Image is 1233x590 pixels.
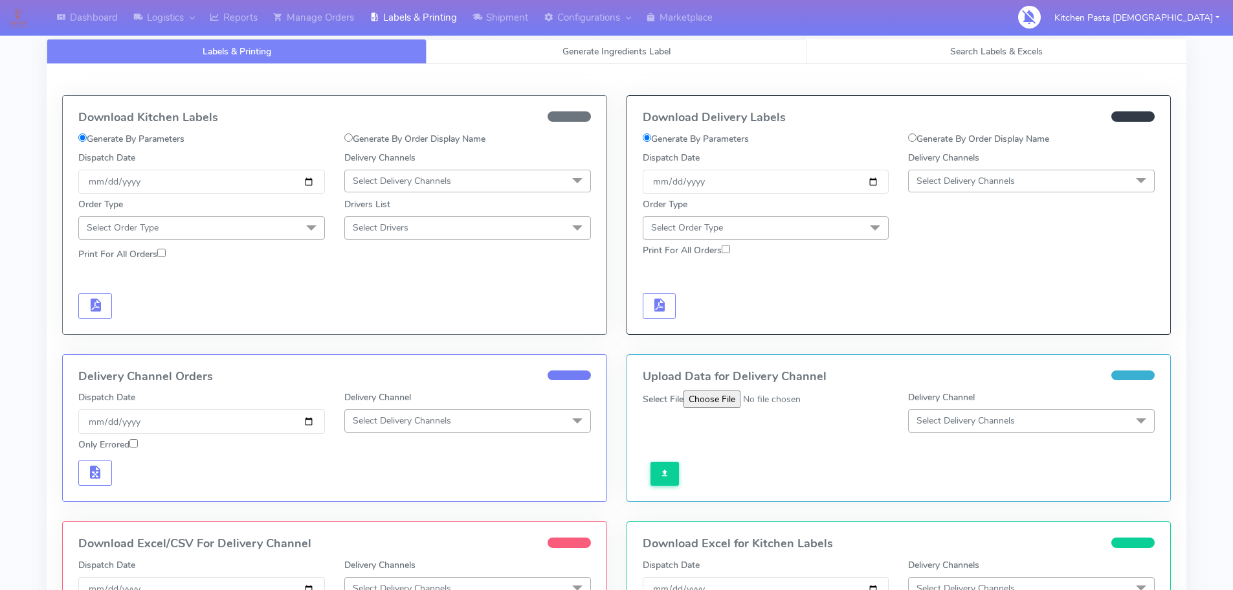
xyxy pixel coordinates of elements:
label: Only Errored [78,438,138,451]
span: Labels & Printing [203,45,271,58]
input: Generate By Order Display Name [344,133,353,142]
label: Generate By Order Display Name [344,132,485,146]
span: Select Order Type [87,221,159,234]
label: Select File [643,392,683,406]
label: Delivery Channels [908,558,979,572]
label: Drivers List [344,198,390,211]
label: Dispatch Date [643,558,700,572]
input: Print For All Orders [157,249,166,257]
ul: Tabs [47,39,1186,64]
button: Kitchen Pasta [DEMOGRAPHIC_DATA] [1045,5,1229,31]
h4: Download Excel/CSV For Delivery Channel [78,538,591,550]
span: Select Order Type [651,221,723,234]
label: Order Type [78,198,123,211]
input: Only Errored [129,439,138,448]
label: Dispatch Date [78,151,135,165]
label: Generate By Order Display Name [908,132,1049,146]
label: Delivery Channels [344,558,416,572]
label: Generate By Parameters [78,132,184,146]
label: Generate By Parameters [643,132,749,146]
span: Select Drivers [353,221,408,234]
label: Print For All Orders [643,244,730,257]
label: Dispatch Date [643,151,700,165]
h4: Download Delivery Labels [643,111,1155,124]
h4: Upload Data for Delivery Channel [643,370,1155,383]
h4: Delivery Channel Orders [78,370,591,383]
label: Dispatch Date [78,391,135,404]
h4: Download Excel for Kitchen Labels [643,538,1155,550]
label: Delivery Channel [344,391,411,404]
input: Generate By Parameters [643,133,651,142]
span: Select Delivery Channels [916,414,1015,427]
input: Print For All Orders [722,245,730,253]
label: Delivery Channels [908,151,979,165]
span: Select Delivery Channels [353,414,451,427]
h4: Download Kitchen Labels [78,111,591,124]
label: Order Type [643,198,687,211]
input: Generate By Parameters [78,133,87,142]
label: Dispatch Date [78,558,135,572]
span: Select Delivery Channels [353,175,451,187]
label: Delivery Channel [908,391,975,404]
span: Search Labels & Excels [950,45,1043,58]
input: Generate By Order Display Name [908,133,916,142]
span: Generate Ingredients Label [562,45,671,58]
label: Delivery Channels [344,151,416,165]
span: Select Delivery Channels [916,175,1015,187]
label: Print For All Orders [78,247,166,261]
